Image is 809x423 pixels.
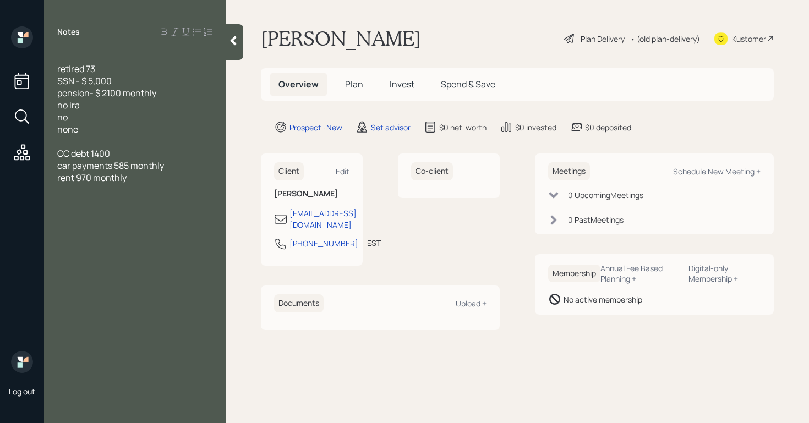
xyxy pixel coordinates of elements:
span: car payments 585 monthly [57,160,164,172]
span: Plan [345,78,363,90]
div: $0 deposited [585,122,631,133]
span: Invest [390,78,414,90]
div: Prospect · New [289,122,342,133]
div: $0 net-worth [439,122,487,133]
div: No active membership [564,294,642,305]
span: SSN - $ 5,000 [57,75,112,87]
div: Annual Fee Based Planning + [600,263,680,284]
span: none [57,123,78,135]
div: 0 Upcoming Meeting s [568,189,643,201]
span: Overview [278,78,319,90]
div: $0 invested [515,122,556,133]
div: • (old plan-delivery) [630,33,700,45]
span: no [57,111,68,123]
h6: Client [274,162,304,180]
div: [EMAIL_ADDRESS][DOMAIN_NAME] [289,207,357,230]
h6: [PERSON_NAME] [274,189,349,199]
span: pension- $ 2100 monthly [57,87,156,99]
img: retirable_logo.png [11,351,33,373]
h6: Co-client [411,162,453,180]
div: 0 Past Meeting s [568,214,624,226]
div: Edit [336,166,349,177]
span: retired 73 [57,63,95,75]
h1: [PERSON_NAME] [261,26,421,51]
div: EST [367,237,381,249]
label: Notes [57,26,80,37]
h6: Membership [548,265,600,283]
h6: Documents [274,294,324,312]
div: Log out [9,386,35,397]
span: Spend & Save [441,78,495,90]
span: no ira [57,99,80,111]
div: Set advisor [371,122,411,133]
div: Schedule New Meeting + [673,166,761,177]
h6: Meetings [548,162,590,180]
div: Plan Delivery [581,33,625,45]
div: Kustomer [732,33,766,45]
span: rent 970 monthly [57,172,127,184]
div: [PHONE_NUMBER] [289,238,358,249]
div: Digital-only Membership + [688,263,761,284]
span: CC debt 1400 [57,147,110,160]
div: Upload + [456,298,487,309]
